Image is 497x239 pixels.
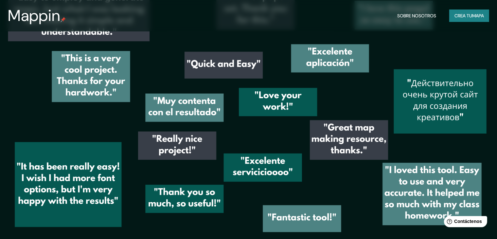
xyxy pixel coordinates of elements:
img: pin de mapeo [61,17,66,22]
font: mapa [472,13,484,19]
font: Mappin [8,5,61,26]
button: Crea tumapa [449,9,489,22]
iframe: Lanzador de widgets de ayuda [439,213,490,232]
font: Crea tu [454,13,472,19]
font: Sobre nosotros [397,13,436,19]
button: Sobre nosotros [395,9,439,22]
